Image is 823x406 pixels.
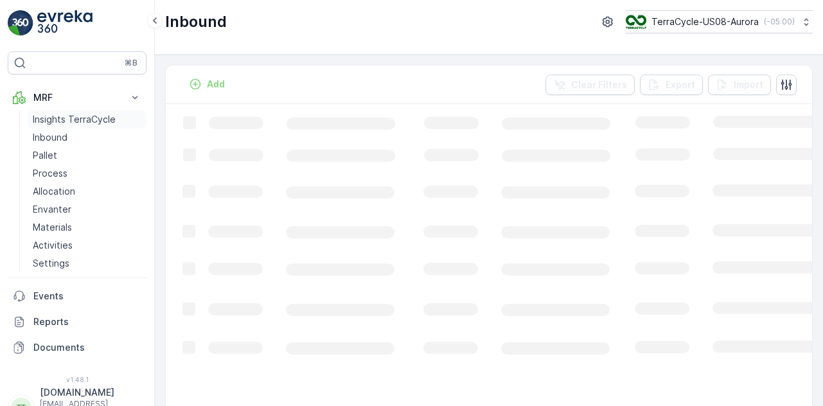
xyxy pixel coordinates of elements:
[708,75,771,95] button: Import
[33,221,72,234] p: Materials
[33,341,141,354] p: Documents
[764,17,795,27] p: ( -05:00 )
[33,131,67,144] p: Inbound
[8,10,33,36] img: logo
[33,257,69,270] p: Settings
[8,335,146,360] a: Documents
[40,386,135,399] p: [DOMAIN_NAME]
[626,10,813,33] button: TerraCycle-US08-Aurora(-05:00)
[33,113,116,126] p: Insights TerraCycle
[125,58,137,68] p: ⌘B
[734,78,763,91] p: Import
[207,78,225,91] p: Add
[33,149,57,162] p: Pallet
[626,15,646,29] img: image_ci7OI47.png
[28,164,146,182] a: Process
[8,85,146,110] button: MRF
[33,203,71,216] p: Envanter
[37,10,93,36] img: logo_light-DOdMpM7g.png
[28,218,146,236] a: Materials
[666,78,695,91] p: Export
[33,185,75,198] p: Allocation
[184,76,230,92] button: Add
[33,315,141,328] p: Reports
[8,283,146,309] a: Events
[33,239,73,252] p: Activities
[640,75,703,95] button: Export
[28,110,146,128] a: Insights TerraCycle
[28,128,146,146] a: Inbound
[28,236,146,254] a: Activities
[28,146,146,164] a: Pallet
[571,78,627,91] p: Clear Filters
[33,91,121,104] p: MRF
[33,167,67,180] p: Process
[28,254,146,272] a: Settings
[28,182,146,200] a: Allocation
[8,376,146,384] span: v 1.48.1
[545,75,635,95] button: Clear Filters
[651,15,759,28] p: TerraCycle-US08-Aurora
[28,200,146,218] a: Envanter
[8,309,146,335] a: Reports
[33,290,141,303] p: Events
[165,12,227,32] p: Inbound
